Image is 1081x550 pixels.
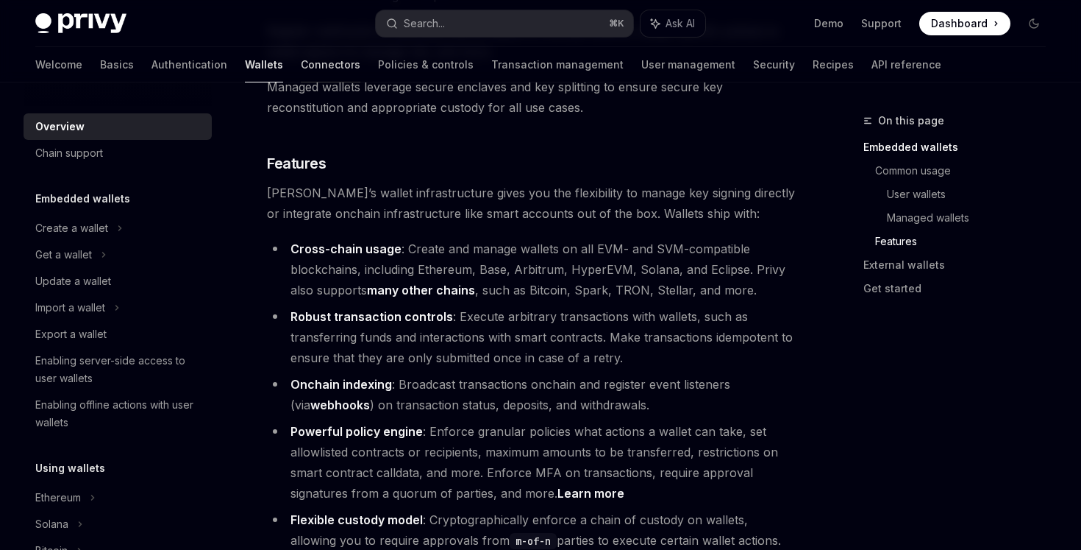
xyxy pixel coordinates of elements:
a: Basics [100,47,134,82]
a: Embedded wallets [863,135,1057,159]
div: Ethereum [35,489,81,507]
a: Features [875,230,1057,253]
span: Features [267,153,326,174]
div: Update a wallet [35,272,111,290]
span: Ask AI [666,16,695,31]
span: [PERSON_NAME]’s wallet infrastructure gives you the flexibility to manage key signing directly or... [267,183,796,224]
a: External wallets [863,253,1057,277]
a: Update a wallet [24,268,212,295]
strong: Flexible custody model [290,512,423,527]
div: Get a wallet [35,246,92,264]
div: Create a wallet [35,219,108,237]
a: Welcome [35,47,82,82]
strong: Robust transaction controls [290,309,453,324]
img: dark logo [35,13,126,34]
a: Policies & controls [378,47,474,82]
a: Managed wallets [887,206,1057,230]
a: Recipes [813,47,854,82]
a: User wallets [887,183,1057,206]
span: Managed wallets leverage secure enclaves and key splitting to ensure secure key reconstitution an... [267,77,796,118]
a: Enabling server-side access to user wallets [24,348,212,392]
li: : Execute arbitrary transactions with wallets, such as transferring funds and interactions with s... [267,306,796,368]
button: Ask AI [641,10,705,37]
div: Overview [35,118,85,135]
a: Enabling offline actions with user wallets [24,392,212,436]
a: Dashboard [919,12,1010,35]
div: Enabling offline actions with user wallets [35,396,203,431]
li: : Broadcast transactions onchain and register event listeners (via ) on transaction status, depos... [267,374,796,415]
a: Support [861,16,902,31]
div: Search... [404,15,445,32]
a: Security [753,47,795,82]
a: Overview [24,113,212,140]
a: Learn more [557,486,624,501]
span: On this page [878,112,944,130]
a: API reference [871,47,941,82]
button: Search...⌘K [376,10,632,37]
a: User management [641,47,735,82]
a: Demo [814,16,843,31]
h5: Embedded wallets [35,190,130,208]
li: : Create and manage wallets on all EVM- and SVM-compatible blockchains, including Ethereum, Base,... [267,239,796,300]
code: m-of-n [510,533,557,549]
a: many other chains [367,283,475,298]
a: Wallets [245,47,283,82]
div: Enabling server-side access to user wallets [35,352,203,387]
span: Dashboard [931,16,988,31]
a: Transaction management [491,47,624,82]
a: Chain support [24,140,212,166]
h5: Using wallets [35,459,105,477]
strong: Onchain indexing [290,377,392,392]
a: Common usage [875,159,1057,183]
li: : Enforce granular policies what actions a wallet can take, set allowlisted contracts or recipien... [267,421,796,504]
a: Connectors [301,47,360,82]
a: Get started [863,277,1057,300]
div: Export a wallet [35,325,107,343]
strong: Powerful policy engine [290,424,423,439]
div: Solana [35,515,68,533]
a: webhooks [310,398,370,413]
a: Authentication [151,47,227,82]
div: Chain support [35,144,103,162]
a: Export a wallet [24,321,212,348]
div: Import a wallet [35,299,105,317]
span: ⌘ K [609,18,624,29]
button: Toggle dark mode [1022,12,1046,35]
strong: Cross-chain usage [290,241,402,256]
